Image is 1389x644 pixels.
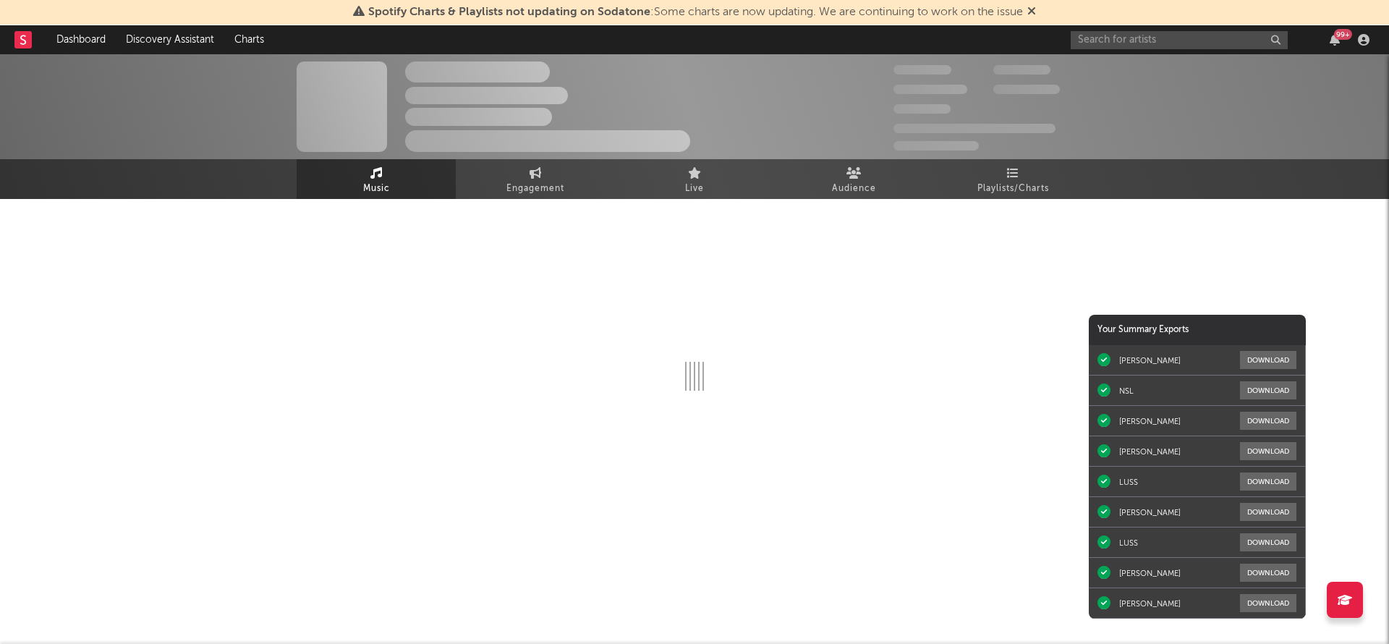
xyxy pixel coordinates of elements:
div: LUSS [1119,538,1138,548]
input: Search for artists [1071,31,1288,49]
button: Download [1240,381,1296,399]
button: 99+ [1330,34,1340,46]
a: Dashboard [46,25,116,54]
span: Music [363,180,390,198]
div: [PERSON_NAME] [1119,446,1181,457]
a: Audience [774,159,933,199]
span: Jump Score: 85.0 [893,141,979,151]
div: [PERSON_NAME] [1119,416,1181,426]
button: Download [1240,412,1296,430]
a: Live [615,159,774,199]
span: Playlists/Charts [977,180,1049,198]
a: Playlists/Charts [933,159,1092,199]
a: Charts [224,25,274,54]
button: Download [1240,473,1296,491]
span: Audience [832,180,876,198]
a: Music [297,159,456,199]
button: Download [1240,351,1296,369]
button: Download [1240,503,1296,521]
div: [PERSON_NAME] [1119,355,1181,365]
button: Download [1240,564,1296,582]
span: Engagement [506,180,564,198]
span: 50,000,000 Monthly Listeners [893,124,1055,133]
a: Discovery Assistant [116,25,224,54]
span: 300,000 [893,65,951,75]
span: Spotify Charts & Playlists not updating on Sodatone [368,7,650,18]
a: Engagement [456,159,615,199]
div: [PERSON_NAME] [1119,568,1181,578]
div: NSL [1119,386,1134,396]
div: 99 + [1334,29,1352,40]
div: LUSS [1119,477,1138,487]
span: Live [685,180,704,198]
span: : Some charts are now updating. We are continuing to work on the issue [368,7,1023,18]
div: Your Summary Exports [1089,315,1306,345]
span: 100,000 [893,104,951,114]
div: [PERSON_NAME] [1119,507,1181,517]
span: 100,000 [993,65,1050,75]
span: 1,000,000 [993,85,1060,94]
span: Dismiss [1027,7,1036,18]
button: Download [1240,594,1296,612]
button: Download [1240,442,1296,460]
span: 50,000,000 [893,85,967,94]
div: [PERSON_NAME] [1119,598,1181,609]
button: Download [1240,533,1296,551]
